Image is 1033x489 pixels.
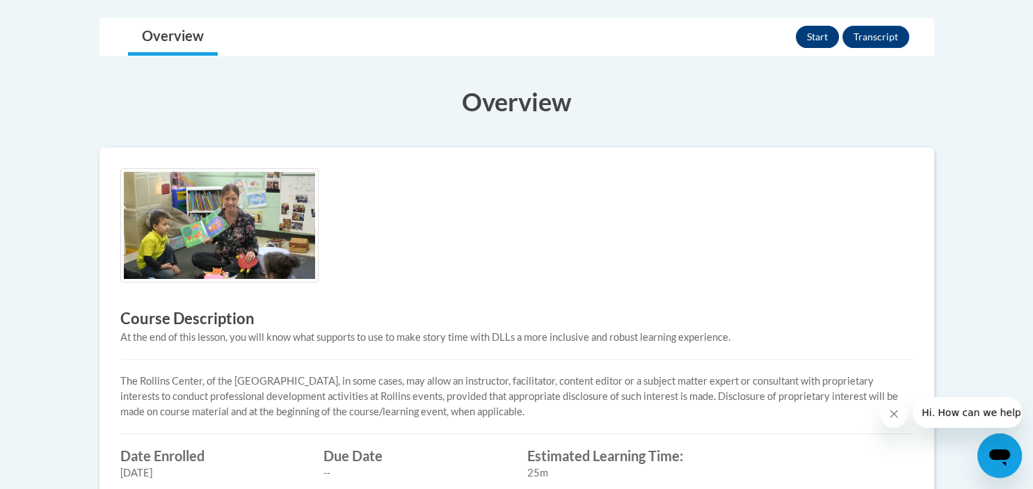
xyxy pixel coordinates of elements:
button: Transcript [842,26,909,48]
button: Start [796,26,839,48]
iframe: Button to launch messaging window [977,433,1022,478]
a: Overview [128,19,218,56]
h3: Course Description [120,308,913,330]
iframe: Message from company [913,397,1022,428]
label: Due Date [323,448,506,463]
div: -- [323,465,506,481]
div: [DATE] [120,465,303,481]
label: Estimated Learning Time: [527,448,710,463]
div: 25m [527,465,710,481]
p: The Rollins Center, of the [GEOGRAPHIC_DATA], in some cases, may allow an instructor, facilitator... [120,374,913,419]
h3: Overview [99,84,934,119]
img: Course logo image [120,168,319,283]
iframe: Close message [880,400,908,428]
span: Hi. How can we help? [8,10,113,21]
label: Date Enrolled [120,448,303,463]
div: At the end of this lesson, you will know what supports to use to make story time with DLLs a more... [120,330,913,345]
